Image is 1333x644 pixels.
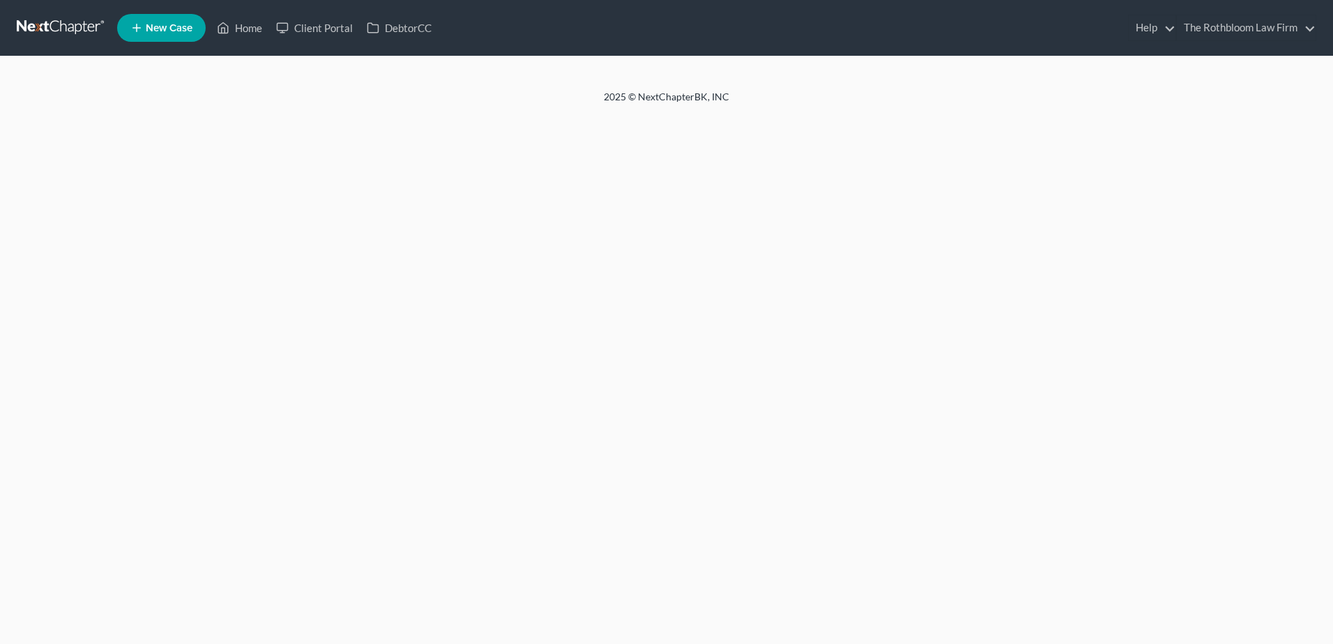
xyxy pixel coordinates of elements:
[360,15,439,40] a: DebtorCC
[269,15,360,40] a: Client Portal
[269,90,1064,115] div: 2025 © NextChapterBK, INC
[1129,15,1175,40] a: Help
[210,15,269,40] a: Home
[117,14,206,42] new-legal-case-button: New Case
[1177,15,1316,40] a: The Rothbloom Law Firm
